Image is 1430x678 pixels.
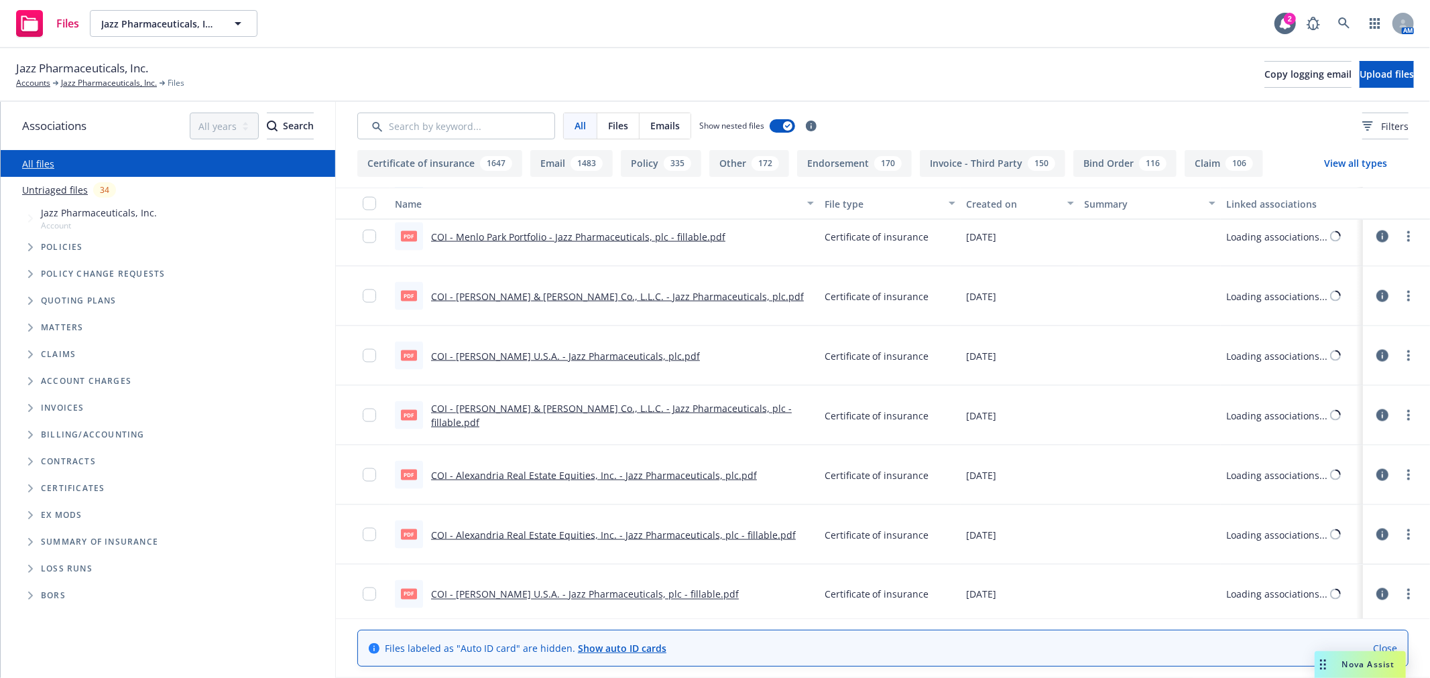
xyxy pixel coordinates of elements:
[41,538,158,546] span: Summary of insurance
[41,220,157,231] span: Account
[41,404,84,412] span: Invoices
[22,117,86,135] span: Associations
[22,183,88,197] a: Untriaged files
[363,409,376,422] input: Toggle Row Selected
[1362,113,1409,139] button: Filters
[363,588,376,601] input: Toggle Row Selected
[664,156,691,171] div: 335
[41,324,83,332] span: Matters
[1315,651,1331,678] div: Drag to move
[825,349,929,363] span: Certificate of insurance
[1264,68,1352,80] span: Copy logging email
[41,377,131,385] span: Account charges
[608,119,628,133] span: Files
[1226,197,1358,211] div: Linked associations
[1226,468,1327,482] div: Loading associations...
[431,402,792,429] a: COI - [PERSON_NAME] & [PERSON_NAME] Co., L.L.C. - Jazz Pharmaceuticals, plc - fillable.pdf
[1331,10,1358,37] a: Search
[578,642,666,655] a: Show auto ID cards
[390,188,819,220] button: Name
[363,197,376,210] input: Select all
[363,349,376,362] input: Toggle Row Selected
[41,243,83,251] span: Policies
[709,150,789,177] button: Other
[1373,641,1397,655] a: Close
[16,77,50,89] a: Accounts
[874,156,902,171] div: 170
[357,113,555,139] input: Search by keyword...
[61,77,157,89] a: Jazz Pharmaceuticals, Inc.
[41,270,165,278] span: Policy change requests
[1303,150,1409,177] button: View all types
[1401,348,1417,364] a: more
[41,458,96,466] span: Contracts
[1362,10,1388,37] a: Switch app
[401,291,417,301] span: pdf
[22,157,54,170] a: All files
[1073,150,1177,177] button: Bind Order
[11,5,84,42] a: Files
[825,197,941,211] div: File type
[825,289,929,303] span: Certificate of insurance
[56,18,79,29] span: Files
[825,528,929,542] span: Certificate of insurance
[825,409,929,423] span: Certificate of insurance
[1221,188,1363,220] button: Linked associations
[1401,228,1417,245] a: more
[363,468,376,482] input: Toggle Row Selected
[401,589,417,599] span: pdf
[267,121,278,131] svg: Search
[41,431,145,439] span: Billing/Accounting
[431,588,739,601] a: COI - [PERSON_NAME] U.S.A. - Jazz Pharmaceuticals, plc - fillable.pdf
[621,150,701,177] button: Policy
[1226,156,1253,171] div: 106
[267,113,314,139] div: Search
[1079,188,1222,220] button: Summary
[480,156,512,171] div: 1647
[1401,407,1417,423] a: more
[825,230,929,244] span: Certificate of insurance
[1,203,335,421] div: Tree Example
[797,150,912,177] button: Endorsement
[431,469,757,482] a: COI - Alexandria Real Estate Equities, Inc. - Jazz Pharmaceuticals, plc.pdf
[41,206,157,220] span: Jazz Pharmaceuticals, Inc.
[1401,586,1417,602] a: more
[90,10,257,37] button: Jazz Pharmaceuticals, Inc.
[966,588,996,602] span: [DATE]
[401,410,417,420] span: pdf
[966,349,996,363] span: [DATE]
[101,17,217,31] span: Jazz Pharmaceuticals, Inc.
[650,119,680,133] span: Emails
[93,182,116,198] div: 34
[363,528,376,541] input: Toggle Row Selected
[1300,10,1327,37] a: Report a Bug
[1401,467,1417,483] a: more
[966,289,996,303] span: [DATE]
[966,468,996,482] span: [DATE]
[401,231,417,241] span: pdf
[41,511,82,519] span: Ex Mods
[1185,150,1263,177] button: Claim
[966,197,1059,211] div: Created on
[431,529,796,541] a: COI - Alexandria Real Estate Equities, Inc. - Jazz Pharmaceuticals, plc - fillable.pdf
[363,289,376,303] input: Toggle Row Selected
[401,350,417,360] span: pdf
[920,150,1065,177] button: Invoice - Third Party
[1264,61,1352,88] button: Copy logging email
[699,120,764,131] span: Show nested files
[41,592,66,600] span: BORs
[1,421,335,609] div: Folder Tree Example
[966,230,996,244] span: [DATE]
[961,188,1079,220] button: Created on
[41,565,93,573] span: Loss Runs
[752,156,779,171] div: 172
[357,150,522,177] button: Certificate of insurance
[1226,528,1327,542] div: Loading associations...
[966,409,996,423] span: [DATE]
[1315,651,1406,678] button: Nova Assist
[1139,156,1167,171] div: 116
[168,77,184,89] span: Files
[571,156,603,171] div: 1483
[431,290,804,303] a: COI - [PERSON_NAME] & [PERSON_NAME] Co., L.L.C. - Jazz Pharmaceuticals, plc.pdf
[530,150,613,177] button: Email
